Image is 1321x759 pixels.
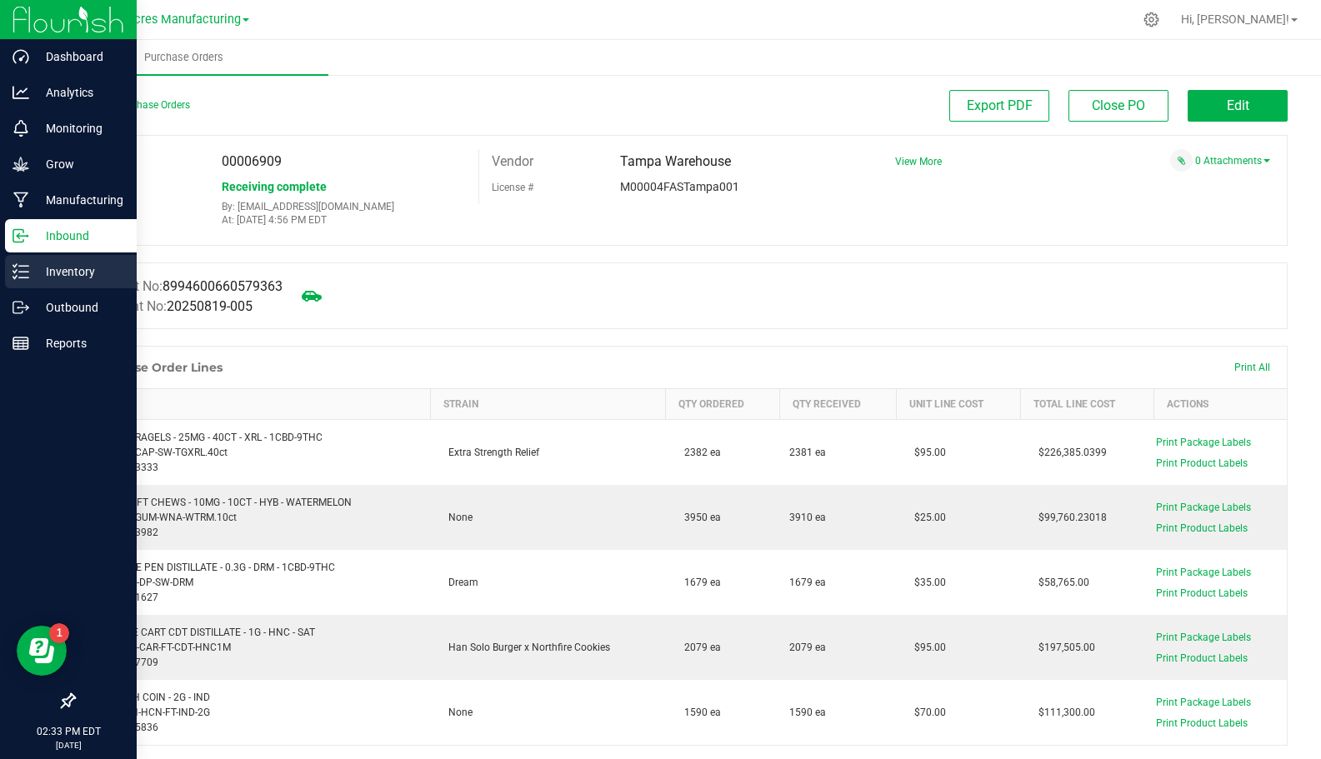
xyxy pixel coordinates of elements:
p: Inventory [29,262,129,282]
button: Edit [1188,90,1288,122]
span: $95.00 [906,642,946,653]
span: Han Solo Burger x Northfire Cookies [440,642,610,653]
iframe: Resource center unread badge [49,623,69,643]
div: Manage settings [1141,12,1162,27]
span: None [440,512,473,523]
div: FT - HASH COIN - 2G - IND SKU: CON-HCN-FT-IND-2G Part: 1015836 [85,690,421,735]
span: None [440,707,473,718]
span: 3950 ea [676,512,721,523]
th: Strain [430,389,666,420]
iframe: Resource center [17,626,67,676]
div: FT - VAPE CART CDT DISTILLATE - 1G - HNC - SAT SKU: BAP-CAR-FT-CDT-HNC1M Part: 1017709 [85,625,421,670]
span: $35.00 [906,577,946,588]
div: WNA - SOFT CHEWS - 10MG - 10CT - HYB - WATERMELON SKU: EDI-GUM-WNA-WTRM.10ct Part: 1013982 [85,495,421,540]
p: At: [DATE] 4:56 PM EDT [222,214,466,226]
th: Actions [1153,389,1287,420]
inline-svg: Monitoring [13,120,29,137]
span: Tampa Warehouse [620,153,731,169]
span: 1679 ea [789,575,826,590]
span: 2381 ea [789,445,826,460]
span: Close PO [1092,97,1145,113]
span: $25.00 [906,512,946,523]
th: Unit Line Cost [896,389,1020,420]
span: Print Package Labels [1156,502,1251,513]
a: Purchase Orders [40,40,328,75]
p: Manufacturing [29,190,129,210]
a: View More [895,156,942,167]
span: 2079 ea [789,640,826,655]
span: Dream [440,577,478,588]
span: M00004FASTampa001 [620,180,739,193]
th: Item [75,389,431,420]
span: Export PDF [967,97,1033,113]
span: Mark as not Arrived [295,279,328,312]
inline-svg: Manufacturing [13,192,29,208]
span: Print Product Labels [1156,652,1248,664]
span: Print Product Labels [1156,587,1248,599]
span: Print Package Labels [1156,697,1251,708]
th: Qty Received [779,389,896,420]
span: 3910 ea [789,510,826,525]
p: Analytics [29,82,129,102]
label: License # [492,175,533,200]
th: Qty Ordered [666,389,779,420]
span: $226,385.0399 [1030,447,1107,458]
p: Grow [29,154,129,174]
p: Dashboard [29,47,129,67]
span: 1590 ea [676,707,721,718]
h1: Purchase Order Lines [91,361,223,374]
span: 2079 ea [676,642,721,653]
span: Green Acres Manufacturing [91,12,241,27]
label: Manifest No: [87,277,283,297]
span: Print Product Labels [1156,522,1248,534]
div: SW - THERAGELS - 25MG - 40CT - XRL - 1CBD-9THC SKU: EDI-CAP-SW-TGXRL.40ct Part: 1013333 [85,430,421,475]
span: 1679 ea [676,577,721,588]
p: By: [EMAIL_ADDRESS][DOMAIN_NAME] [222,201,466,212]
label: Shipment No: [87,297,253,317]
inline-svg: Inventory [13,263,29,280]
p: [DATE] [8,739,129,752]
inline-svg: Dashboard [13,48,29,65]
span: 8994600660579363 [163,278,283,294]
inline-svg: Grow [13,156,29,172]
span: Extra Strength Relief [440,447,539,458]
span: 00006909 [222,153,282,169]
span: 20250819-005 [167,298,253,314]
span: Print All [1234,362,1270,373]
div: SW - VAPE PEN DISTILLATE - 0.3G - DRM - 1CBD-9THC SKU: BAP-DP-SW-DRM Part: 1001627 [85,560,421,605]
span: Print Package Labels [1156,437,1251,448]
p: Monitoring [29,118,129,138]
th: Total Line Cost [1020,389,1153,420]
span: Receiving complete [222,180,327,193]
button: Export PDF [949,90,1049,122]
p: 02:33 PM EDT [8,724,129,739]
span: Hi, [PERSON_NAME]! [1181,12,1289,26]
span: $111,300.00 [1030,707,1095,718]
span: Print Package Labels [1156,632,1251,643]
inline-svg: Outbound [13,299,29,316]
span: Edit [1227,97,1249,113]
span: Purchase Orders [122,50,246,65]
span: $70.00 [906,707,946,718]
span: 2382 ea [676,447,721,458]
p: Inbound [29,226,129,246]
span: $58,765.00 [1030,577,1089,588]
span: 1590 ea [789,705,826,720]
a: 0 Attachments [1195,155,1270,167]
span: $99,760.23018 [1030,512,1107,523]
span: Print Product Labels [1156,457,1248,469]
label: Vendor [492,149,533,174]
inline-svg: Analytics [13,84,29,101]
inline-svg: Reports [13,335,29,352]
p: Reports [29,333,129,353]
p: Outbound [29,297,129,317]
span: Print Product Labels [1156,717,1248,729]
span: Attach a document [1170,149,1193,172]
button: Close PO [1068,90,1168,122]
inline-svg: Inbound [13,227,29,244]
span: Print Package Labels [1156,567,1251,578]
span: $95.00 [906,447,946,458]
span: $197,505.00 [1030,642,1095,653]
